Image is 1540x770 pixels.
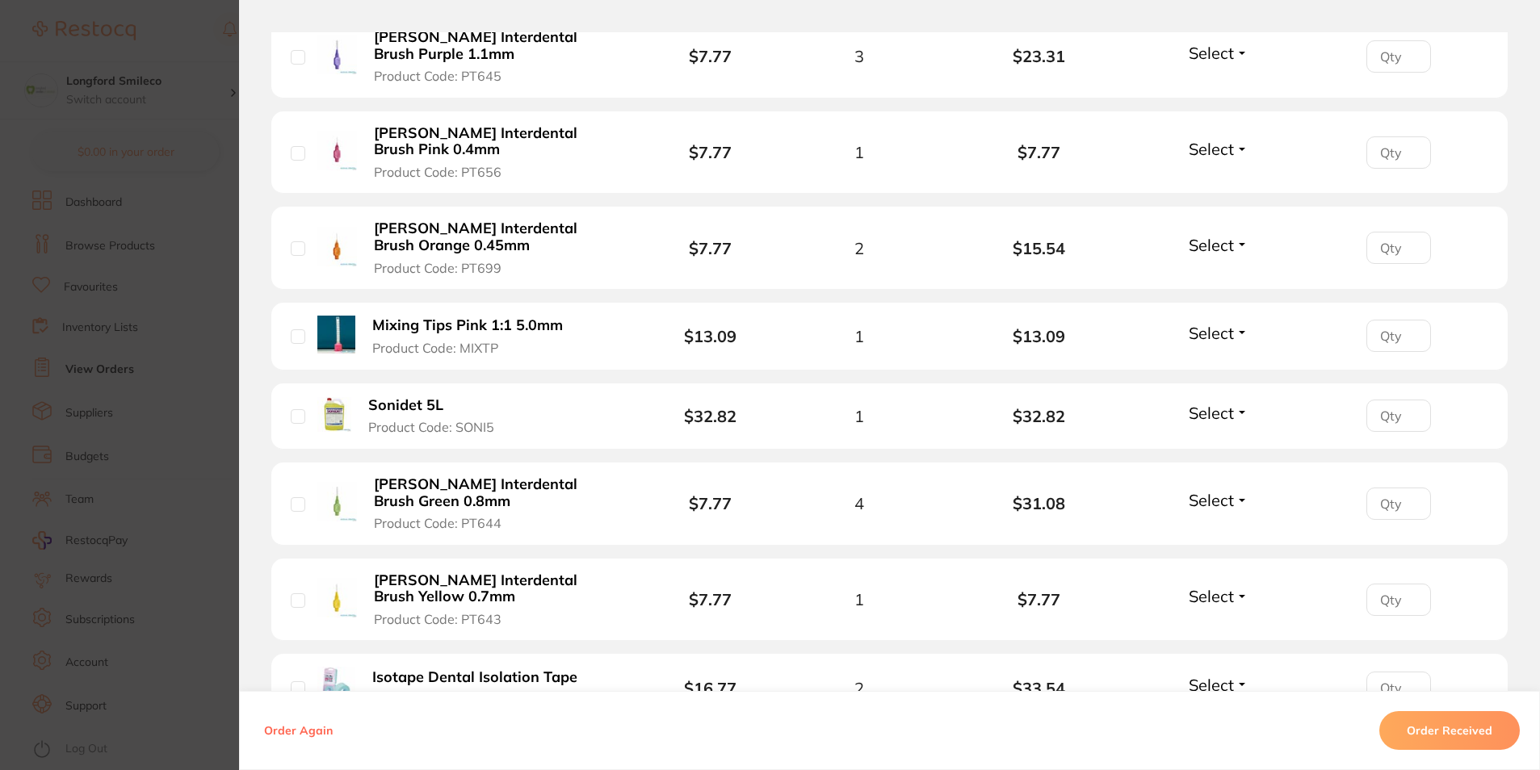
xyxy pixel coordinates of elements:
[367,668,596,708] button: Isotape Dental Isolation Tape Product Code: RSTISTP
[1184,323,1253,343] button: Select
[1366,672,1431,704] input: Qty
[689,142,732,162] b: $7.77
[854,679,864,697] span: 2
[374,516,501,530] span: Product Code: PT644
[317,578,357,617] img: TePe Interdental Brush Yellow 0.7mm
[1366,320,1431,352] input: Qty
[369,475,626,532] button: [PERSON_NAME] Interdental Brush Green 0.8mm Product Code: PT644
[950,679,1129,697] b: $33.54
[854,47,864,65] span: 3
[317,397,351,431] img: Sonidet 5L
[374,29,621,62] b: [PERSON_NAME] Interdental Brush Purple 1.1mm
[854,143,864,161] span: 1
[374,612,501,626] span: Product Code: PT643
[1189,586,1234,606] span: Select
[369,124,626,181] button: [PERSON_NAME] Interdental Brush Pink 0.4mm Product Code: PT656
[854,590,864,609] span: 1
[854,407,864,425] span: 1
[374,69,501,83] span: Product Code: PT645
[854,327,864,345] span: 1
[950,494,1129,513] b: $31.08
[1184,675,1253,695] button: Select
[317,316,355,354] img: Mixing Tips Pink 1:1 5.0mm
[317,131,357,170] img: Tepe Interdental Brush Pink 0.4mm
[689,46,732,66] b: $7.77
[689,589,732,609] b: $7.77
[374,125,621,158] b: [PERSON_NAME] Interdental Brush Pink 0.4mm
[950,47,1129,65] b: $23.31
[317,35,357,74] img: TePe Interdental Brush Purple 1.1mm
[1184,139,1253,159] button: Select
[1366,488,1431,520] input: Qty
[374,165,501,179] span: Product Code: PT656
[368,397,443,414] b: Sonidet 5L
[950,590,1129,609] b: $7.77
[369,571,626,628] button: [PERSON_NAME] Interdental Brush Yellow 0.7mm Product Code: PT643
[684,406,736,426] b: $32.82
[1189,139,1234,159] span: Select
[1184,490,1253,510] button: Select
[1189,43,1234,63] span: Select
[369,220,626,276] button: [PERSON_NAME] Interdental Brush Orange 0.45mm Product Code: PT699
[854,239,864,257] span: 2
[1366,232,1431,264] input: Qty
[363,396,517,436] button: Sonidet 5L Product Code: SONI5
[689,493,732,513] b: $7.77
[1189,490,1234,510] span: Select
[1189,675,1234,695] span: Select
[1189,403,1234,423] span: Select
[372,341,498,355] span: Product Code: MIXTP
[950,143,1129,161] b: $7.77
[367,316,581,356] button: Mixing Tips Pink 1:1 5.0mm Product Code: MIXTP
[1366,400,1431,432] input: Qty
[317,482,357,521] img: TePe Interdental Brush Green 0.8mm
[950,407,1129,425] b: $32.82
[684,326,736,346] b: $13.09
[1366,584,1431,616] input: Qty
[368,420,494,434] span: Product Code: SONI5
[1189,235,1234,255] span: Select
[950,239,1129,257] b: $15.54
[1379,711,1520,750] button: Order Received
[374,220,621,253] b: [PERSON_NAME] Interdental Brush Orange 0.45mm
[317,667,355,705] img: Isotape Dental Isolation Tape
[372,669,577,686] b: Isotape Dental Isolation Tape
[1189,323,1234,343] span: Select
[1366,40,1431,73] input: Qty
[689,238,732,258] b: $7.77
[1184,403,1253,423] button: Select
[317,227,357,266] img: Tepe Interdental Brush Orange 0.45mm
[372,317,563,334] b: Mixing Tips Pink 1:1 5.0mm
[259,723,338,738] button: Order Again
[374,476,621,509] b: [PERSON_NAME] Interdental Brush Green 0.8mm
[1184,235,1253,255] button: Select
[374,261,501,275] span: Product Code: PT699
[369,28,626,85] button: [PERSON_NAME] Interdental Brush Purple 1.1mm Product Code: PT645
[854,494,864,513] span: 4
[1366,136,1431,169] input: Qty
[374,572,621,605] b: [PERSON_NAME] Interdental Brush Yellow 0.7mm
[684,678,736,698] b: $16.77
[1184,586,1253,606] button: Select
[950,327,1129,345] b: $13.09
[1184,43,1253,63] button: Select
